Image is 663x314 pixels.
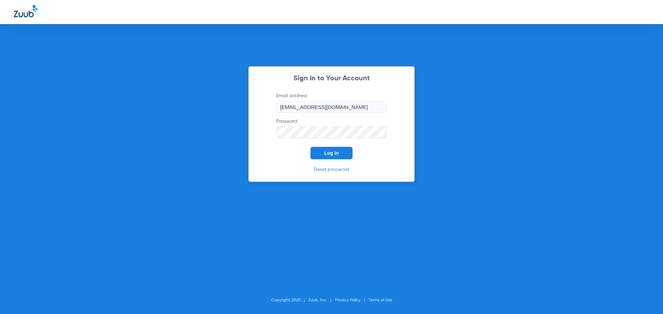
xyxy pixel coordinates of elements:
[310,147,353,159] button: Log In
[276,92,387,113] label: Email address
[276,126,387,138] input: Password
[368,298,392,302] a: Terms of Use
[271,297,308,304] li: Copyright 2025
[308,297,335,304] li: Zuub, Inc.
[335,298,361,302] a: Privacy Policy
[628,281,663,314] iframe: Chat Widget
[276,118,387,138] label: Password
[276,101,387,113] input: Email address
[324,150,339,156] span: Log In
[314,167,349,172] a: Reset password
[14,5,38,17] img: Zuub Logo
[266,75,397,82] h2: Sign In to Your Account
